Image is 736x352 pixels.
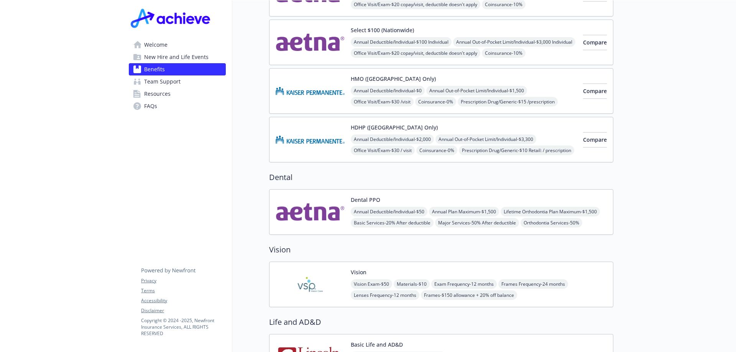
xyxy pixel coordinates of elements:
button: Compare [583,35,607,50]
span: Materials - $10 [394,279,430,289]
button: Basic Life and AD&D [351,341,403,349]
button: HDHP ([GEOGRAPHIC_DATA] Only) [351,123,438,131]
span: Office Visit/Exam - $30 / visit [351,146,415,155]
span: Prescription Drug/Generic - $10 Retail: / prescription [459,146,574,155]
span: Lenses Frequency - 12 months [351,290,419,300]
a: Welcome [129,39,226,51]
span: Prescription Drug/Generic - $15 /prescription [458,97,558,106]
span: Office Visit/Exam - $30 /visit [351,97,414,106]
a: FAQs [129,100,226,112]
button: HMO ([GEOGRAPHIC_DATA] Only) [351,75,436,83]
button: Dental PPO [351,196,380,204]
span: Team Support [144,75,181,88]
a: Team Support [129,75,226,88]
a: Resources [129,88,226,100]
span: Exam Frequency - 12 months [431,279,497,289]
span: Resources [144,88,171,100]
img: Kaiser Permanente Insurance Company carrier logo [276,123,345,156]
span: Annual Deductible/Individual - $2,000 [351,134,434,144]
span: Frames Frequency - 24 months [498,279,568,289]
span: Vision Exam - $50 [351,279,392,289]
img: Aetna Inc carrier logo [276,26,345,59]
span: Annual Out-of-Pocket Limit/Individual - $3,000 Individual [453,37,575,47]
span: Annual Plan Maximum - $1,500 [429,207,499,216]
img: Kaiser Permanente Insurance Company carrier logo [276,75,345,107]
h2: Vision [269,244,613,255]
a: Privacy [141,277,225,284]
button: Vision [351,268,366,276]
span: Compare [583,39,607,46]
img: Vision Service Plan carrier logo [276,268,345,301]
span: Benefits [144,63,165,75]
span: Lifetime Orthodontia Plan Maximum - $1,500 [501,207,600,216]
span: Coinsurance - 10% [482,48,526,58]
span: Annual Out-of-Pocket Limit/Individual - $1,500 [426,86,527,95]
span: Welcome [144,39,168,51]
span: Compare [583,87,607,95]
a: Terms [141,287,225,294]
span: New Hire and Life Events [144,51,209,63]
span: Office Visit/Exam - $20 copay/visit, deductible doesn't apply [351,48,480,58]
p: Copyright © 2024 - 2025 , Newfront Insurance Services, ALL RIGHTS RESERVED [141,317,225,337]
span: Annual Out-of-Pocket Limit/Individual - $3,300 [435,134,536,144]
h2: Life and AD&D [269,316,613,328]
a: Disclaimer [141,307,225,314]
span: Coinsurance - 0% [416,146,457,155]
span: Orthodontia Services - 50% [521,218,582,228]
a: New Hire and Life Events [129,51,226,63]
span: Basic Services - 20% After deductible [351,218,434,228]
h2: Dental [269,172,613,183]
span: Frames - $150 allowance + 20% off balance [421,290,517,300]
span: Annual Deductible/Individual - $0 [351,86,425,95]
button: Compare [583,132,607,147]
button: Select $100 (Nationwide) [351,26,414,34]
span: Coinsurance - 0% [415,97,456,106]
a: Benefits [129,63,226,75]
a: Accessibility [141,297,225,304]
span: Major Services - 50% After deductible [435,218,519,228]
span: Annual Deductible/Individual - $100 Individual [351,37,452,47]
button: Compare [583,83,607,99]
span: Compare [583,136,607,143]
img: Aetna Inc carrier logo [276,196,345,228]
span: Annual Deductible/Individual - $50 [351,207,427,216]
span: FAQs [144,100,157,112]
